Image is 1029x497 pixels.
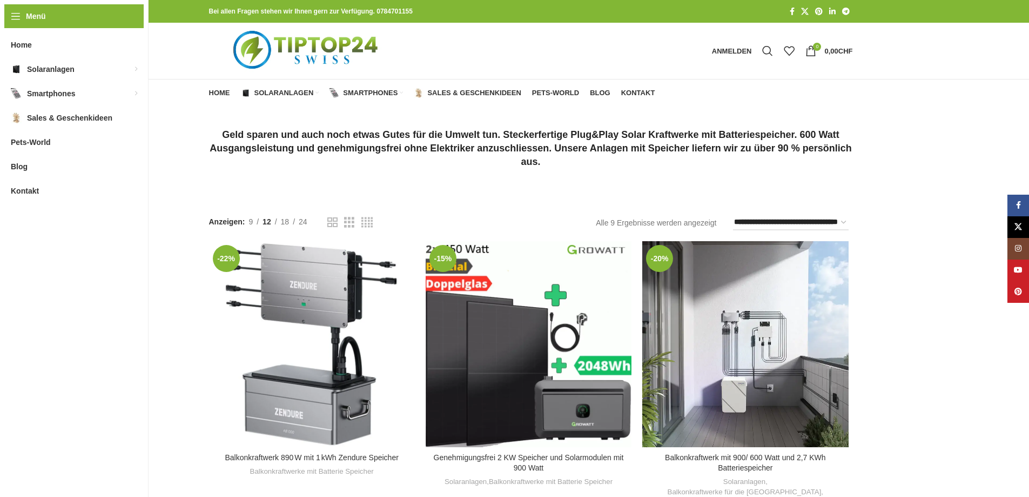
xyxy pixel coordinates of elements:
a: YouTube Social Link [1007,260,1029,281]
div: Meine Wunschliste [778,40,800,62]
span: Sales & Geschenkideen [27,108,112,128]
a: Solaranlagen [241,82,319,104]
img: Sales & Geschenkideen [414,88,423,98]
span: Blog [590,89,610,97]
img: Solaranlagen [11,64,22,75]
span: Pets-World [11,132,51,152]
a: Rasteransicht 4 [361,216,373,229]
span: Smartphones [27,84,75,103]
a: Balkonkraftwerk mit 900/ 600 Watt und 2,7 KWh Batteriespeicher [665,453,826,473]
a: 18 [277,216,293,228]
a: Instagram Social Link [1007,238,1029,260]
span: Smartphones [343,89,398,97]
a: X Social Link [798,4,812,19]
img: Smartphones [329,88,339,98]
span: Home [11,35,32,55]
span: -22% [213,245,240,272]
img: Smartphones [11,88,22,99]
strong: Bei allen Fragen stehen wir Ihnen gern zur Verfügung. 0784701155 [209,8,413,15]
a: Home [209,82,230,104]
a: Sales & Geschenkideen [414,82,521,104]
span: 18 [281,217,290,226]
img: Sales & Geschenkideen [11,112,22,123]
a: Balkonkraftwerk mit 900/ 600 Watt und 2,7 KWh Batteriespeicher [642,241,848,447]
a: Suche [757,40,778,62]
span: Menü [26,10,46,22]
a: Logo der Website [209,46,405,55]
a: X Social Link [1007,216,1029,238]
a: Pets-World [532,82,579,104]
img: Tiptop24 Nachhaltige & Faire Produkte [209,23,405,79]
a: Balkonkraftwerke mit Batterie Speicher [250,467,374,477]
a: Solaranlagen [723,477,765,487]
a: 24 [295,216,311,228]
a: Smartphones [329,82,403,104]
a: Rasteransicht 3 [344,216,354,229]
div: Hauptnavigation [204,82,661,104]
a: Balkonkraftwerke mit Batterie Speicher [489,477,613,487]
a: Blog [590,82,610,104]
a: Anmelden [707,40,757,62]
span: Sales & Geschenkideen [427,89,521,97]
div: , [431,477,626,487]
p: Alle 9 Ergebnisse werden angezeigt [596,217,716,229]
img: Solaranlagen [241,88,251,98]
a: Facebook Social Link [1007,195,1029,216]
span: CHF [838,47,853,55]
a: Facebook Social Link [786,4,798,19]
span: 0 [813,43,821,51]
a: Telegram Social Link [839,4,853,19]
a: Genehmigungsfrei 2 KW Speicher und Solarmodulen mit 900 Watt [434,453,624,473]
select: Shop-Reihenfolge [733,215,849,230]
a: 12 [259,216,275,228]
a: Balkonkraftwerk 890 W mit 1 kWh Zendure Speicher [209,241,415,447]
span: Solaranlagen [27,59,75,79]
a: LinkedIn Social Link [826,4,839,19]
span: 24 [299,217,307,226]
strong: Geld sparen und auch noch etwas Gutes für die Umwelt tun. Steckerfertige Plug&Play Solar Kraftwer... [210,129,852,167]
a: Pinterest Social Link [1007,281,1029,303]
span: 12 [263,217,271,226]
span: Home [209,89,230,97]
span: Anmelden [712,48,752,55]
span: Blog [11,157,28,176]
a: Pinterest Social Link [812,4,826,19]
span: -20% [646,245,673,272]
span: Kontakt [11,181,39,201]
a: Kontakt [621,82,655,104]
span: Pets-World [532,89,579,97]
a: Solaranlagen [445,477,487,487]
span: Anzeigen [209,216,245,228]
span: -15% [429,245,456,272]
a: Balkonkraftwerk 890 W mit 1 kWh Zendure Speicher [225,453,398,462]
span: 9 [248,217,253,226]
span: Solaranlagen [254,89,314,97]
a: 0 0,00CHF [800,40,858,62]
bdi: 0,00 [824,47,852,55]
a: Rasteransicht 2 [327,216,338,229]
a: Genehmigungsfrei 2 KW Speicher und Solarmodulen mit 900 Watt [426,241,631,447]
a: 9 [245,216,257,228]
span: Kontakt [621,89,655,97]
